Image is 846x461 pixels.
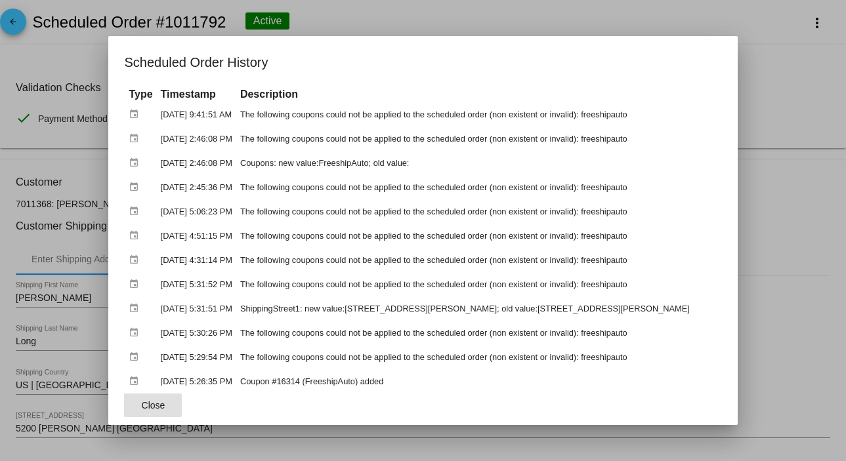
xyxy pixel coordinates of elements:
td: [DATE] 2:45:36 PM [158,176,236,199]
mat-icon: event [129,323,144,343]
td: Coupons: new value:FreeshipAuto; old value: [237,151,721,174]
mat-icon: event [129,298,144,319]
td: [DATE] 4:51:15 PM [158,224,236,247]
th: Timestamp [158,87,236,102]
td: [DATE] 4:31:14 PM [158,249,236,271]
td: [DATE] 5:26:35 PM [158,370,236,393]
mat-icon: event [129,104,144,125]
span: Close [142,400,165,411]
td: The following coupons could not be applied to the scheduled order (non existent or invalid): free... [237,249,721,271]
td: [DATE] 9:41:51 AM [158,103,236,126]
mat-icon: event [129,129,144,149]
td: [DATE] 5:29:54 PM [158,346,236,369]
mat-icon: event [129,226,144,246]
mat-icon: event [129,153,144,173]
td: [DATE] 5:31:51 PM [158,297,236,320]
td: The following coupons could not be applied to the scheduled order (non existent or invalid): free... [237,346,721,369]
td: The following coupons could not be applied to the scheduled order (non existent or invalid): free... [237,176,721,199]
td: [DATE] 2:46:08 PM [158,127,236,150]
mat-icon: event [129,371,144,391]
td: [DATE] 5:06:23 PM [158,200,236,223]
td: The following coupons could not be applied to the scheduled order (non existent or invalid): free... [237,224,721,247]
th: Description [237,87,721,102]
mat-icon: event [129,347,144,367]
mat-icon: event [129,274,144,294]
td: [DATE] 5:30:26 PM [158,321,236,344]
mat-icon: event [129,250,144,270]
h1: Scheduled Order History [124,52,721,73]
td: [DATE] 5:31:52 PM [158,273,236,296]
td: The following coupons could not be applied to the scheduled order (non existent or invalid): free... [237,103,721,126]
td: The following coupons could not be applied to the scheduled order (non existent or invalid): free... [237,321,721,344]
mat-icon: event [129,177,144,197]
td: The following coupons could not be applied to the scheduled order (non existent or invalid): free... [237,273,721,296]
mat-icon: event [129,201,144,222]
td: The following coupons could not be applied to the scheduled order (non existent or invalid): free... [237,200,721,223]
td: The following coupons could not be applied to the scheduled order (non existent or invalid): free... [237,127,721,150]
th: Type [125,87,156,102]
td: Coupon #16314 (FreeshipAuto) added [237,370,721,393]
td: ShippingStreet1: new value:[STREET_ADDRESS][PERSON_NAME]; old value:[STREET_ADDRESS][PERSON_NAME] [237,297,721,320]
td: [DATE] 2:46:08 PM [158,151,236,174]
button: Close dialog [124,393,182,417]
